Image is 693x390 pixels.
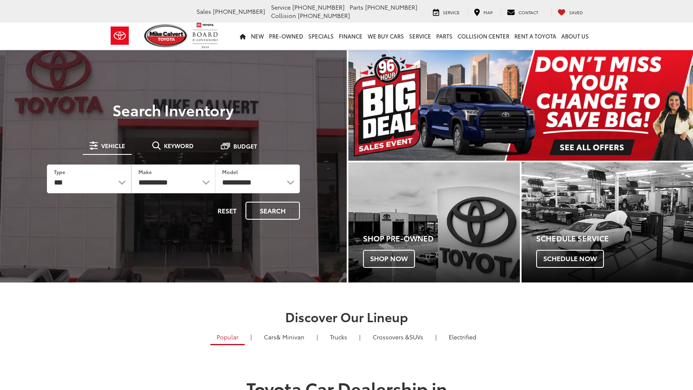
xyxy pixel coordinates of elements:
a: My Saved Vehicles [551,8,589,16]
li: | [433,333,439,341]
button: Search [245,202,300,220]
a: Pre-Owned [266,23,306,49]
a: Cars [258,330,311,344]
span: [PHONE_NUMBER] [292,3,345,11]
span: Contact [519,9,538,15]
div: Toyota [522,162,693,282]
a: Schedule Service Schedule Now [522,162,693,282]
span: Budget [233,143,257,149]
a: Service [427,8,466,16]
a: Rent a Toyota [512,23,559,49]
li: | [357,333,363,341]
a: Collision Center [455,23,512,49]
span: Shop Now [363,250,415,267]
li: | [315,333,320,341]
a: Popular [210,330,245,345]
span: Keyword [164,143,194,149]
a: Map [468,8,499,16]
label: Type [54,168,65,175]
span: Crossovers & [373,333,409,341]
div: Toyota [348,162,520,282]
span: Service [271,3,291,11]
img: Mike Calvert Toyota [144,24,189,47]
a: About Us [559,23,591,49]
span: Saved [569,9,583,15]
span: Parts [350,3,363,11]
a: Service [407,23,434,49]
a: Finance [336,23,365,49]
a: WE BUY CARS [365,23,407,49]
a: New [248,23,266,49]
label: Model [222,168,238,175]
h4: Schedule Service [536,234,693,243]
a: Home [237,23,248,49]
li: | [248,333,254,341]
h3: Search Inventory [35,101,312,118]
h2: Discover Our Lineup [52,310,642,323]
a: Specials [306,23,336,49]
a: SUVs [366,330,430,344]
a: Contact [501,8,545,16]
button: Reset [210,202,244,220]
img: Toyota [104,22,136,49]
span: [PHONE_NUMBER] [365,3,417,11]
a: Shop Pre-Owned Shop Now [348,162,520,282]
a: Trucks [324,330,353,344]
a: Electrified [442,330,483,344]
span: & Minivan [276,333,304,341]
span: Collision [271,11,296,20]
label: Make [138,168,152,175]
a: Parts [434,23,455,49]
h4: Shop Pre-Owned [363,234,520,243]
span: [PHONE_NUMBER] [213,7,265,15]
span: Vehicle [101,143,125,149]
span: Service [443,9,460,15]
span: Map [483,9,493,15]
span: Schedule Now [536,250,604,267]
span: Sales [197,7,211,15]
span: [PHONE_NUMBER] [298,11,350,20]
